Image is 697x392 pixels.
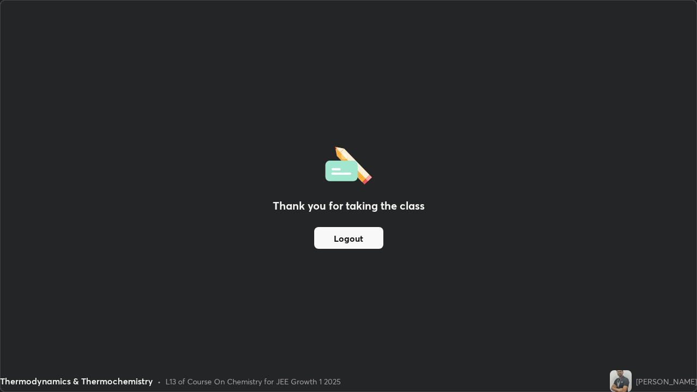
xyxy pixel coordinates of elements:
div: L13 of Course On Chemistry for JEE Growth 1 2025 [166,376,341,387]
button: Logout [314,227,383,249]
h2: Thank you for taking the class [273,198,425,214]
img: offlineFeedback.1438e8b3.svg [325,143,372,185]
img: ccf0eef2b82d49a09d5ef3771fe7629f.jpg [610,370,632,392]
div: [PERSON_NAME] [636,376,697,387]
div: • [157,376,161,387]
